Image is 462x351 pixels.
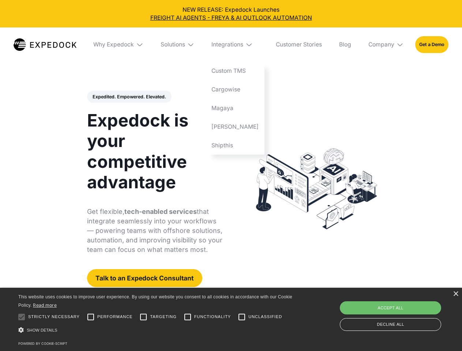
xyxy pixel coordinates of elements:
[161,41,185,48] div: Solutions
[415,36,448,53] a: Get a Demo
[87,207,223,254] p: Get flexible, that integrate seamlessly into your workflows — powering teams with offshore soluti...
[155,27,200,62] div: Solutions
[363,27,409,62] div: Company
[97,314,133,320] span: Performance
[33,302,57,308] a: Read more
[87,269,202,287] a: Talk to an Expedock Consultant
[206,80,264,99] a: Cargowise
[206,62,264,155] nav: Integrations
[27,328,57,332] span: Show details
[28,314,80,320] span: Strictly necessary
[194,314,231,320] span: Functionality
[18,325,295,335] div: Show details
[124,208,197,215] strong: tech-enabled services
[87,110,223,192] h1: Expedock is your competitive advantage
[211,41,243,48] div: Integrations
[206,99,264,117] a: Magaya
[206,117,264,136] a: [PERSON_NAME]
[150,314,176,320] span: Targeting
[248,314,282,320] span: Unclassified
[18,294,292,308] span: This website uses cookies to improve user experience. By using our website you consent to all coo...
[368,41,394,48] div: Company
[206,62,264,80] a: Custom TMS
[340,272,462,351] iframe: Chat Widget
[93,41,134,48] div: Why Expedock
[270,27,327,62] a: Customer Stories
[88,27,149,62] div: Why Expedock
[206,136,264,155] a: Shipthis
[333,27,357,62] a: Blog
[18,341,67,346] a: Powered by cookie-script
[6,14,457,22] a: FREIGHT AI AGENTS - FREYA & AI OUTLOOK AUTOMATION
[206,27,264,62] div: Integrations
[6,6,457,22] div: NEW RELEASE: Expedock Launches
